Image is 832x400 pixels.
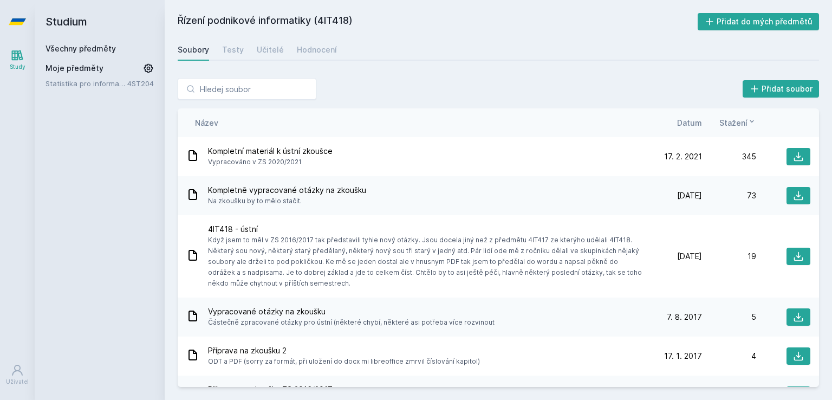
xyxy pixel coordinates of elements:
div: Testy [222,44,244,55]
a: Soubory [178,39,209,61]
div: 4 [702,351,756,362]
a: Study [2,43,32,76]
div: 73 [702,190,756,201]
button: Datum [677,117,702,128]
button: Přidat do mých předmětů [698,13,820,30]
div: Soubory [178,44,209,55]
span: Na zkoušku by to mělo stačit. [208,196,366,207]
a: Všechny předměty [45,44,116,53]
span: 7. 8. 2017 [667,312,702,322]
span: Kompletně vypracované otázky na zkoušku [208,185,366,196]
div: 5 [702,312,756,322]
span: 4IT418 - ústní [208,224,643,235]
div: Hodnocení [297,44,337,55]
span: Příprava na zkoušku 2 [208,345,480,356]
input: Hledej soubor [178,78,316,100]
span: ODT a PDF (sorry za formát, při uložení do docx mi libreoffice zmrvil číslování kapitol) [208,356,480,367]
button: Přidat soubor [743,80,820,98]
div: Study [10,63,25,71]
span: Moje předměty [45,63,103,74]
div: Učitelé [257,44,284,55]
a: Hodnocení [297,39,337,61]
span: Stažení [719,117,747,128]
span: Příprava na zkoušku ZS 2016/2017 [208,384,347,395]
span: Částečně zpracované otázky pro ústní (některé chybí, některé asi potřeba více rozvinout [208,317,495,328]
span: Kompletní materiál k ústní zkoušce [208,146,333,157]
div: Uživatel [6,378,29,386]
a: Testy [222,39,244,61]
span: Když jsem to měl v ZS 2016/2017 tak představili tyhle nový otázky. Jsou docela jiný než z předmět... [208,235,643,289]
a: 4ST204 [127,79,154,88]
a: Uživatel [2,358,32,391]
div: 19 [702,251,756,262]
h2: Řízení podnikové informatiky (4IT418) [178,13,698,30]
a: Statistika pro informatiky [45,78,127,89]
span: Vypracováno v ZS 2020/2021 [208,157,333,167]
div: 345 [702,151,756,162]
span: 17. 1. 2017 [664,351,702,362]
button: Stažení [719,117,756,128]
a: Učitelé [257,39,284,61]
span: [DATE] [677,251,702,262]
span: [DATE] [677,190,702,201]
span: Vypracované otázky na zkoušku [208,306,495,317]
button: Název [195,117,218,128]
span: 17. 2. 2021 [664,151,702,162]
